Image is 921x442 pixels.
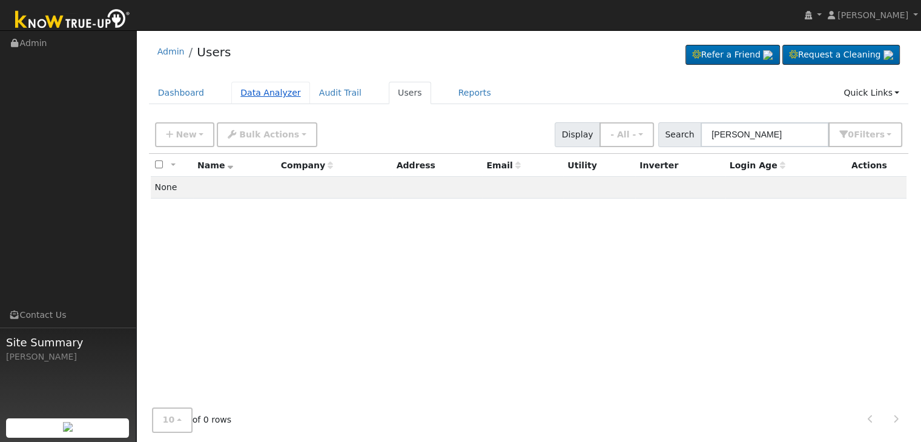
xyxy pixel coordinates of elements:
span: Days since last login [730,160,785,170]
span: s [879,130,884,139]
div: Actions [851,159,902,172]
a: Refer a Friend [685,45,780,65]
div: Inverter [639,159,721,172]
span: [PERSON_NAME] [837,10,908,20]
button: Bulk Actions [217,122,317,147]
div: Utility [567,159,631,172]
span: Bulk Actions [239,130,299,139]
a: Quick Links [834,82,908,104]
button: 10 [152,408,193,433]
span: Name [197,160,233,170]
td: None [151,177,907,199]
button: 0Filters [828,122,902,147]
img: retrieve [763,50,773,60]
a: Users [389,82,431,104]
div: [PERSON_NAME] [6,351,130,363]
span: 10 [163,415,175,425]
span: Company name [281,160,333,170]
span: Display [555,122,600,147]
img: retrieve [883,50,893,60]
span: Filter [854,130,885,139]
span: Email [486,160,520,170]
a: Request a Cleaning [782,45,900,65]
span: Site Summary [6,334,130,351]
a: Audit Trail [310,82,371,104]
button: New [155,122,215,147]
a: Users [197,45,231,59]
a: Admin [157,47,185,56]
a: Data Analyzer [231,82,310,104]
span: of 0 rows [152,408,232,433]
a: Reports [449,82,500,104]
span: Search [658,122,701,147]
span: New [176,130,196,139]
input: Search [701,122,829,147]
img: Know True-Up [9,7,136,34]
button: - All - [599,122,654,147]
div: Address [397,159,478,172]
img: retrieve [63,422,73,432]
a: Dashboard [149,82,214,104]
